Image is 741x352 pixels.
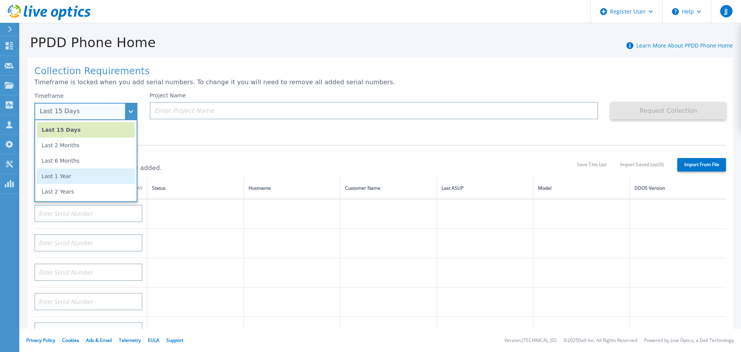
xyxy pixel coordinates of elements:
[166,337,183,343] a: Support
[37,122,135,138] li: Last 15 Days
[436,178,533,199] th: Last ASUP
[86,337,112,343] a: Ads & Email
[533,178,629,199] th: Model
[40,108,123,115] div: Last 15 Days
[148,337,159,343] a: EULA
[724,8,727,14] span: JJ
[340,178,436,199] th: Customer Name
[37,138,135,153] li: Last 2 Months
[34,293,142,310] input: Enter Serial Number
[34,205,142,222] input: Enter Serial Number
[611,102,726,119] button: Request Collection
[147,178,244,199] th: Status
[150,102,599,119] input: Enter Project Name
[34,234,142,252] input: Enter Serial Number
[34,151,577,162] h1: Serial Numbers
[34,79,726,86] p: Timeframe is locked when you add serial numbers. To change it you will need to remove all added s...
[504,338,557,343] li: Version: [TECHNICAL_ID]
[62,337,79,343] a: Cookies
[34,322,142,340] input: Enter Serial Number
[34,165,577,172] p: 0 of 20 (max) serial numbers are added.
[19,35,156,50] h1: PPDD Phone Home
[636,42,733,49] a: Learn More About PPDD Phone Home
[26,337,55,343] a: Privacy Policy
[119,337,141,343] a: Telemetry
[34,264,142,281] input: Enter Serial Number
[150,93,186,98] label: Project Name
[37,168,135,184] li: Last 1 Year
[34,66,726,77] h1: Collection Requirements
[244,178,340,199] th: Hostname
[677,158,726,172] label: Import From File
[37,184,135,199] li: Last 2 Years
[629,178,726,199] th: DDOS Version
[644,338,734,343] li: Powered by Live Optics, a Dell Technology
[563,338,637,343] li: © 2025 Dell Inc. All Rights Reserved
[37,153,135,168] li: Last 6 Months
[34,93,64,99] label: Timeframe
